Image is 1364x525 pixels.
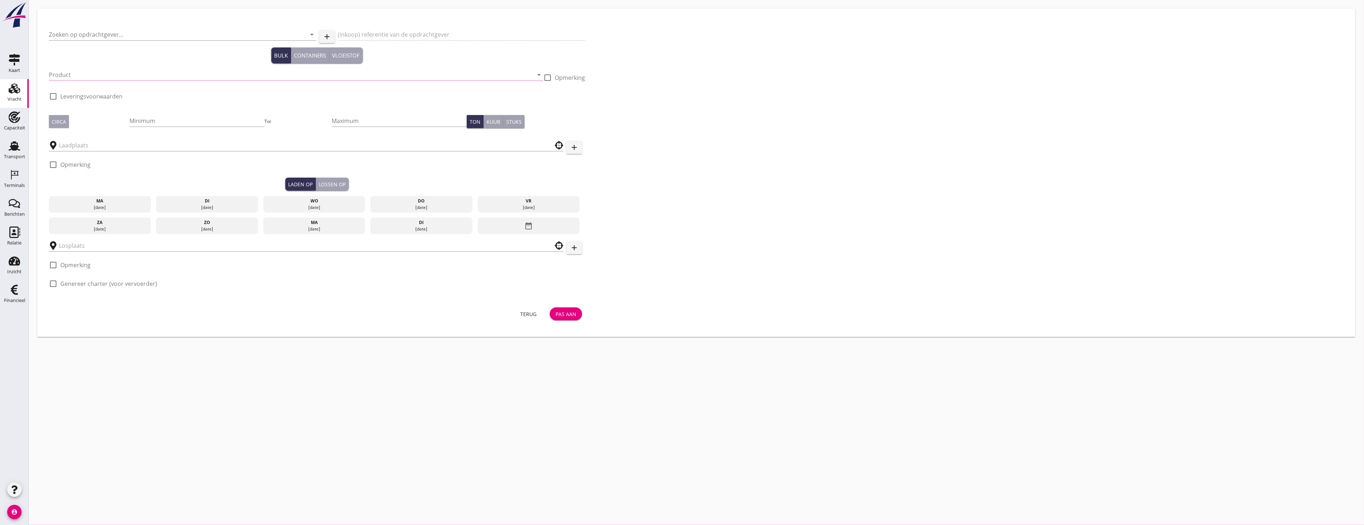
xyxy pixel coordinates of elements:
div: di [158,198,256,204]
div: Terminals [4,183,25,188]
input: Product [49,69,533,81]
label: Opmerking [555,74,585,81]
div: Lossen op [319,181,346,188]
div: [DATE] [158,204,256,211]
button: Bulk [271,47,291,63]
button: Containers [291,47,330,63]
div: Pas aan [556,310,576,318]
i: arrow_drop_down [308,30,316,39]
img: logo-small.a267ee39.svg [1,2,27,28]
input: Laadplaats [59,140,543,151]
input: Losplaats [59,240,543,251]
div: wo [265,198,364,204]
div: Kuub [487,118,500,125]
div: zo [158,219,256,226]
div: ma [265,219,364,226]
div: Ton [470,118,480,125]
button: Lossen op [316,178,349,191]
div: di [372,219,471,226]
i: add [570,243,579,252]
label: Leveringsvoorwaarden [60,93,123,100]
button: Terug [512,307,544,320]
div: Capaciteit [4,125,25,130]
label: Opmerking [60,261,91,269]
div: Vloeistof [332,51,360,60]
div: za [51,219,149,226]
div: Financieel [4,298,25,303]
div: Kaart [9,68,20,73]
div: Bulk [274,51,288,60]
div: [DATE] [480,204,578,211]
button: Ton [467,115,484,128]
label: Opmerking [60,161,91,168]
div: [DATE] [158,226,256,232]
div: ma [51,198,149,204]
div: Vracht [8,97,22,101]
div: Terug [518,310,538,318]
div: Circa [52,118,66,125]
div: [DATE] [51,226,149,232]
button: Vloeistof [330,47,363,63]
i: arrow_drop_down [535,70,543,79]
div: [DATE] [51,204,149,211]
button: Laden op [285,178,316,191]
i: add [323,32,331,41]
i: date_range [525,219,533,232]
button: Stuks [503,115,525,128]
label: Genereer charter (voor vervoerder) [60,280,157,287]
input: Minimum [129,115,264,127]
button: Kuub [484,115,503,128]
div: Inzicht [7,269,22,274]
button: Circa [49,115,69,128]
div: Berichten [4,212,25,216]
i: account_circle [7,505,22,519]
div: [DATE] [372,204,471,211]
div: Tot [265,118,332,125]
div: [DATE] [265,226,364,232]
div: vr [480,198,578,204]
div: Stuks [506,118,522,125]
div: [DATE] [372,226,471,232]
div: do [372,198,471,204]
div: Relatie [7,241,22,245]
div: [DATE] [265,204,364,211]
div: Containers [294,51,326,60]
i: add [570,143,579,152]
input: Zoeken op opdrachtgever... [49,29,296,40]
div: Laden op [288,181,313,188]
button: Pas aan [550,307,582,320]
div: Transport [4,154,25,159]
input: Maximum [332,115,467,127]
